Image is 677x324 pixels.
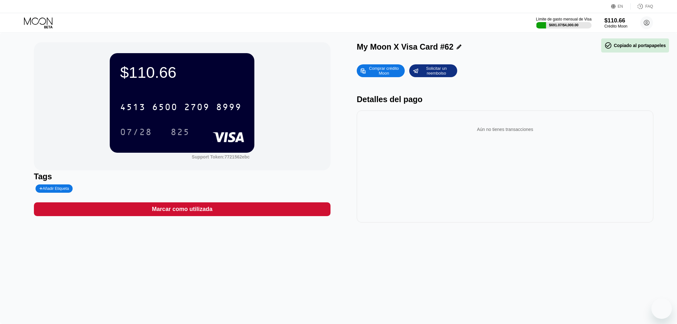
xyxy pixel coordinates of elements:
div: Límite de gasto mensual de Visa [536,17,592,21]
div: Support Token:7721562ebc [192,154,250,159]
div: 07/28 [120,128,152,138]
div: Support Token: 7721562ebc [192,154,250,159]
div: $110.66 [120,63,244,81]
div: $110.66Crédito Moon [604,17,627,28]
div: EN [618,4,623,9]
div: Comprar crédito Moon [357,64,405,77]
div: 4513650027098999 [116,99,245,115]
div: Aún no tienes transacciones [362,120,648,138]
div: 825 [166,124,195,140]
div: $691.07 / $4,000.00 [549,23,578,27]
div: Detalles del pago [357,95,653,104]
div: Límite de gasto mensual de Visa$691.07/$4,000.00 [536,17,592,28]
div: 2709 [184,103,210,113]
div: Marcar como utilizada [34,202,331,216]
span:  [604,42,612,49]
div: My Moon X Visa Card #62 [357,42,453,52]
div: Añadir Etiqueta [39,186,69,191]
div: Añadir Etiqueta [36,184,73,193]
div: Marcar como utilizada [152,206,212,213]
div: Copiado al portapapeles [604,42,666,49]
iframe: Botón para iniciar la ventana de mensajería [651,298,672,319]
div: 07/28 [115,124,157,140]
div: Comprar crédito Moon [366,66,402,76]
div: EN [611,3,631,10]
div: FAQ [645,4,653,9]
div: Solicitar un reembolso [409,64,457,77]
div: $110.66 [604,17,627,24]
div: 8999 [216,103,242,113]
div: 6500 [152,103,178,113]
div: 4513 [120,103,146,113]
div: Tags [34,172,331,181]
div: FAQ [631,3,653,10]
div: 825 [171,128,190,138]
div: Crédito Moon [604,24,627,28]
div: Solicitar un reembolso [419,66,454,76]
